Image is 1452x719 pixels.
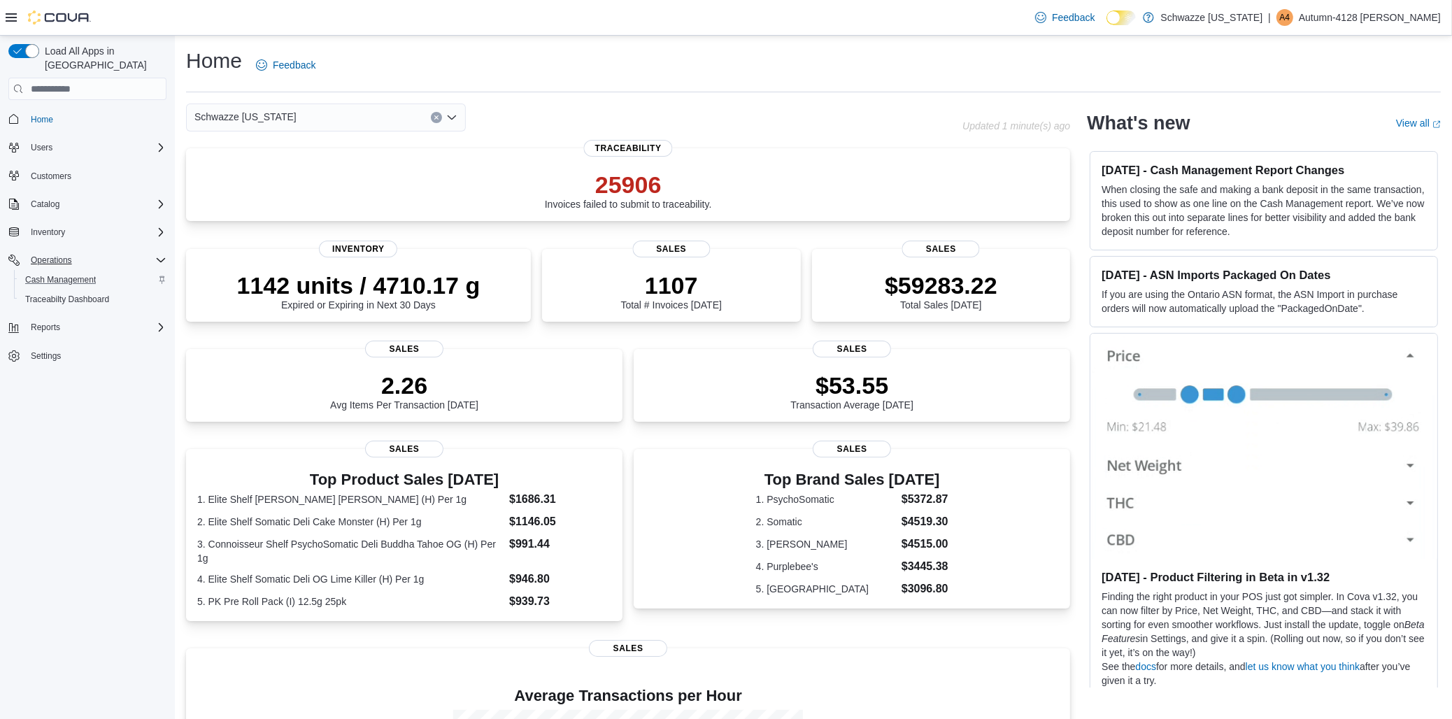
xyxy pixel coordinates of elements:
button: Reports [25,319,66,336]
span: A4 [1280,9,1290,26]
span: Schwazze [US_STATE] [194,108,297,125]
h1: Home [186,47,242,75]
dt: 3. [PERSON_NAME] [756,537,896,551]
span: Dark Mode [1106,25,1107,26]
p: 1107 [621,271,722,299]
dd: $946.80 [509,571,611,588]
button: Operations [25,252,78,269]
button: Users [3,138,172,157]
nav: Complex example [8,103,166,402]
span: Traceabilty Dashboard [20,291,166,308]
dd: $991.44 [509,536,611,553]
dd: $4515.00 [902,536,948,553]
div: Autumn-4128 Mares [1276,9,1293,26]
p: If you are using the Ontario ASN format, the ASN Import in purchase orders will now automatically... [1102,287,1426,315]
button: Open list of options [446,112,457,123]
h3: Top Product Sales [DATE] [197,471,611,488]
span: Operations [31,255,72,266]
dd: $1146.05 [509,513,611,530]
h3: [DATE] - Product Filtering in Beta in v1.32 [1102,570,1426,584]
span: Inventory [25,224,166,241]
p: When closing the safe and making a bank deposit in the same transaction, this used to show as one... [1102,183,1426,239]
p: $53.55 [790,371,913,399]
dt: 2. Somatic [756,515,896,529]
dd: $3096.80 [902,581,948,597]
button: Operations [3,250,172,270]
button: Cash Management [14,270,172,290]
p: $59283.22 [885,271,997,299]
a: Customers [25,168,77,185]
input: Dark Mode [1106,10,1136,25]
div: Avg Items Per Transaction [DATE] [330,371,478,411]
span: Catalog [31,199,59,210]
button: Clear input [431,112,442,123]
span: Reports [31,322,60,333]
button: Catalog [3,194,172,214]
span: Home [31,114,53,125]
a: Traceabilty Dashboard [20,291,115,308]
dd: $3445.38 [902,558,948,575]
h3: [DATE] - ASN Imports Packaged On Dates [1102,268,1426,282]
dt: 1. PsychoSomatic [756,492,896,506]
span: Traceabilty Dashboard [25,294,109,305]
dd: $1686.31 [509,491,611,508]
p: Autumn-4128 [PERSON_NAME] [1299,9,1441,26]
span: Sales [813,341,891,357]
span: Users [25,139,166,156]
button: Settings [3,346,172,366]
dd: $939.73 [509,593,611,610]
p: 25906 [545,171,712,199]
button: Reports [3,318,172,337]
dt: 5. PK Pre Roll Pack (I) 12.5g 25pk [197,595,504,608]
h4: Average Transactions per Hour [197,688,1059,704]
p: Schwazze [US_STATE] [1161,9,1263,26]
p: Updated 1 minute(s) ago [962,120,1070,131]
span: Feedback [273,58,315,72]
span: Sales [632,241,710,257]
span: Feedback [1052,10,1095,24]
button: Home [3,108,172,129]
dt: 2. Elite Shelf Somatic Deli Cake Monster (H) Per 1g [197,515,504,529]
span: Cash Management [25,274,96,285]
h3: Top Brand Sales [DATE] [756,471,948,488]
img: Cova [28,10,91,24]
span: Inventory [319,241,397,257]
span: Load All Apps in [GEOGRAPHIC_DATA] [39,44,166,72]
a: Feedback [250,51,321,79]
span: Users [31,142,52,153]
p: See the for more details, and after you’ve given it a try. [1102,660,1426,688]
span: Settings [31,350,61,362]
a: View allExternal link [1396,118,1441,129]
span: Sales [365,341,443,357]
dt: 1. Elite Shelf [PERSON_NAME] [PERSON_NAME] (H) Per 1g [197,492,504,506]
h3: [DATE] - Cash Management Report Changes [1102,163,1426,177]
button: Traceabilty Dashboard [14,290,172,309]
span: Sales [902,241,980,257]
a: Home [25,111,59,128]
a: docs [1136,661,1157,672]
dt: 3. Connoisseur Shelf PsychoSomatic Deli Buddha Tahoe OG (H) Per 1g [197,537,504,565]
a: Feedback [1030,3,1100,31]
span: Inventory [31,227,65,238]
a: Settings [25,348,66,364]
span: Reports [25,319,166,336]
button: Inventory [25,224,71,241]
span: Sales [589,640,667,657]
span: Customers [31,171,71,182]
em: Beta Features [1102,619,1425,644]
p: 2.26 [330,371,478,399]
span: Sales [365,441,443,457]
span: Sales [813,441,891,457]
div: Expired or Expiring in Next 30 Days [237,271,481,311]
button: Catalog [25,196,65,213]
span: Cash Management [20,271,166,288]
dd: $4519.30 [902,513,948,530]
span: Traceability [584,140,673,157]
h2: What's new [1087,112,1190,134]
span: Settings [25,347,166,364]
a: let us know what you think [1246,661,1360,672]
span: Home [25,110,166,127]
p: 1142 units / 4710.17 g [237,271,481,299]
div: Invoices failed to submit to traceability. [545,171,712,210]
div: Total # Invoices [DATE] [621,271,722,311]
